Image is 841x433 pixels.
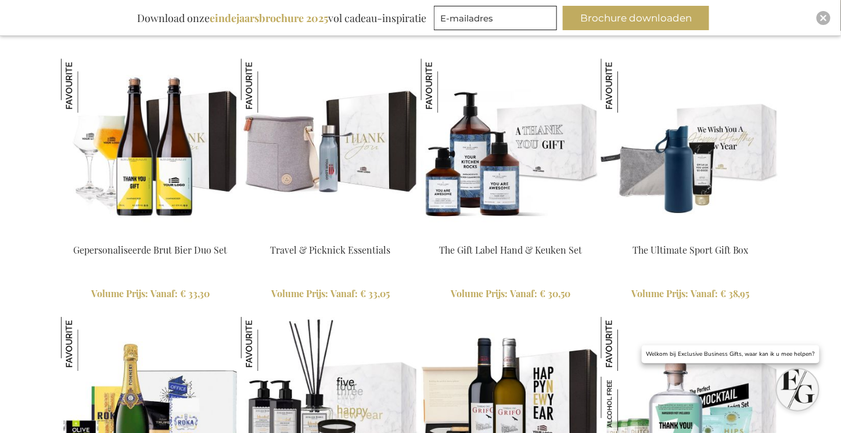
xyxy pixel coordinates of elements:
span: Vanaf [330,287,358,300]
a: Volume Prijs: Vanaf € 33,05 [241,287,420,301]
img: Pommery Office Party Box [61,317,115,371]
img: The Ultimate Sport Gift Box [601,59,655,113]
a: Volume Prijs: Vanaf € 30,50 [421,287,600,301]
span: Volume Prijs: [91,287,148,300]
img: The Ultimate Sport Gift Box [601,59,780,237]
a: The Gift Label Hand & Keuken Set [439,244,582,256]
span: € 33,30 [180,287,210,300]
img: Travel & Picknick Essentials [241,59,295,113]
a: Volume Prijs: Vanaf € 38,95 [601,287,780,301]
span: € 33,05 [360,287,390,300]
img: Gepersonaliseerde Brut Bier Duo Set [61,59,115,113]
a: Gepersonaliseerde Brut Bier Duo Set [74,244,228,256]
img: Atelier Rebul XL Home Fragrance Box [241,317,295,371]
img: Gepersonaliseerde Alcoholvrije Gin & Tonic Apéro Box [601,377,655,431]
img: Close [820,15,827,21]
img: The Gift Label Hand & Keuken Set [421,59,475,113]
button: Brochure downloaden [563,6,709,30]
a: Personalised Champagne Beer Gepersonaliseerde Brut Bier Duo Set [61,229,240,240]
b: eindejaarsbrochure 2025 [210,11,328,25]
img: The Gift Label Hand & Kitchen Set [421,59,600,237]
span: Vanaf [150,287,178,300]
img: Gepersonaliseerde Alcoholvrije Gin & Tonic Apéro Box [601,317,655,371]
span: € 30,50 [540,287,570,300]
input: E-mailadres [434,6,557,30]
a: The Gift Label Hand & Kitchen Set The Gift Label Hand & Keuken Set [421,229,600,240]
div: Download onze vol cadeau-inspiratie [132,6,432,30]
form: marketing offers and promotions [434,6,560,34]
a: Volume Prijs: Vanaf € 33,30 [61,287,240,301]
div: Close [817,11,831,25]
span: Volume Prijs: [271,287,328,300]
a: The Ultimate Sport Gift Box [632,244,749,256]
a: Travel & Picknick Essentials [271,244,391,256]
span: Volume Prijs: [631,287,688,300]
span: Volume Prijs: [451,287,508,300]
img: Travel & Picknick Essentials [241,59,420,237]
span: € 38,95 [720,287,750,300]
a: The Ultimate Sport Gift Box The Ultimate Sport Gift Box [601,229,780,240]
a: Travel & Picknick Essentials Travel & Picknick Essentials [241,229,420,240]
span: Vanaf [510,287,537,300]
img: Personalised Champagne Beer [61,59,240,237]
span: Vanaf [691,287,718,300]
